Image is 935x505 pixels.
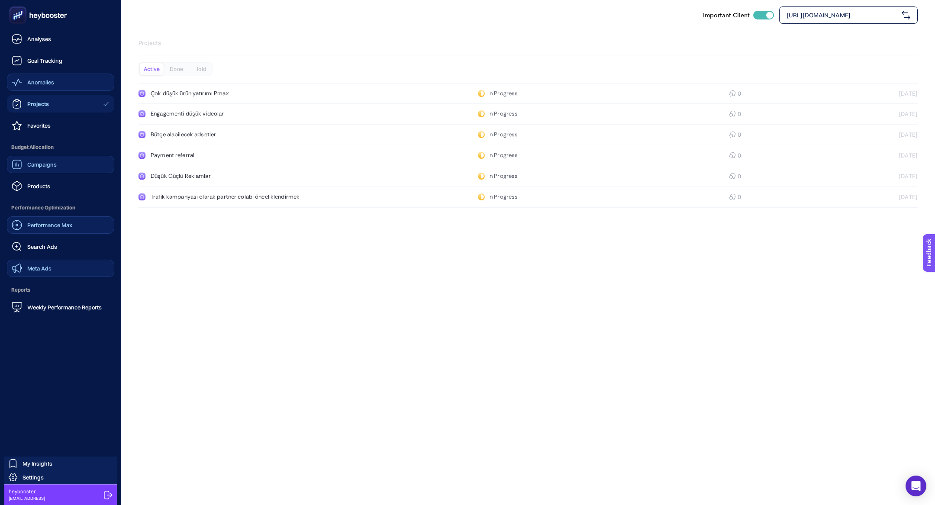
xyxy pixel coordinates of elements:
[139,83,918,104] a: Çok düşük ürün yatırımı PmaxIn Progress0[DATE]
[27,183,50,190] span: Products
[151,173,351,180] div: Düşük Güçlü Reklamlar
[478,193,518,200] div: In Progress
[139,104,918,125] a: Engagementi düşük videolarIn Progress0[DATE]
[164,63,188,75] div: Done
[27,122,51,129] span: Favorites
[7,281,114,299] span: Reports
[7,260,114,277] a: Meta Ads
[27,35,51,42] span: Analyses
[7,199,114,216] span: Performance Optimization
[139,145,918,166] a: Payment referralIn Progress0[DATE]
[27,57,62,64] span: Goal Tracking
[729,131,737,138] div: 0
[4,470,117,484] a: Settings
[140,63,164,75] div: Active
[902,11,910,19] img: svg%3e
[151,131,351,138] div: Bütçe alabilecek adsetler
[188,63,212,75] div: Hold
[139,187,918,208] a: Trafik kampanyası olarak partner colabi önceliklendirmekIn Progress0[DATE]
[7,52,114,69] a: Goal Tracking
[7,138,114,156] span: Budget Allocation
[729,173,737,180] div: 0
[151,193,351,200] div: Trafik kampanyası olarak partner colabi önceliklendirmek
[7,156,114,173] a: Campaigns
[139,39,918,48] p: Projects
[906,476,926,496] div: Open Intercom Messenger
[9,488,45,495] span: heybooster
[23,460,52,467] span: My Insights
[857,193,918,200] div: [DATE]
[139,166,918,187] a: Düşük Güçlü ReklamlarIn Progress0[DATE]
[27,100,49,107] span: Projects
[729,90,737,97] div: 0
[9,495,45,502] span: [EMAIL_ADDRESS]
[27,304,102,311] span: Weekly Performance Reports
[7,95,114,113] a: Projects
[4,457,117,470] a: My Insights
[7,216,114,234] a: Performance Max
[151,110,351,117] div: Engagementi düşük videolar
[857,152,918,159] div: [DATE]
[27,222,72,228] span: Performance Max
[729,110,737,117] div: 0
[7,238,114,255] a: Search Ads
[27,243,57,250] span: Search Ads
[857,90,918,97] div: [DATE]
[729,152,737,159] div: 0
[729,193,737,200] div: 0
[7,117,114,134] a: Favorites
[478,90,518,97] div: In Progress
[7,30,114,48] a: Analyses
[27,79,54,86] span: Anomalies
[5,3,33,10] span: Feedback
[857,131,918,138] div: [DATE]
[857,110,918,117] div: [DATE]
[478,110,518,117] div: In Progress
[857,173,918,180] div: [DATE]
[478,173,518,180] div: In Progress
[478,152,518,159] div: In Progress
[151,90,351,97] div: Çok düşük ürün yatırımı Pmax
[787,11,898,19] span: [URL][DOMAIN_NAME]
[139,125,918,145] a: Bütçe alabilecek adsetlerIn Progress0[DATE]
[7,74,114,91] a: Anomalies
[151,152,351,159] div: Payment referral
[27,161,57,168] span: Campaigns
[7,177,114,195] a: Products
[23,474,44,481] span: Settings
[478,131,518,138] div: In Progress
[27,265,52,272] span: Meta Ads
[7,299,114,316] a: Weekly Performance Reports
[703,11,750,19] span: Important Client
